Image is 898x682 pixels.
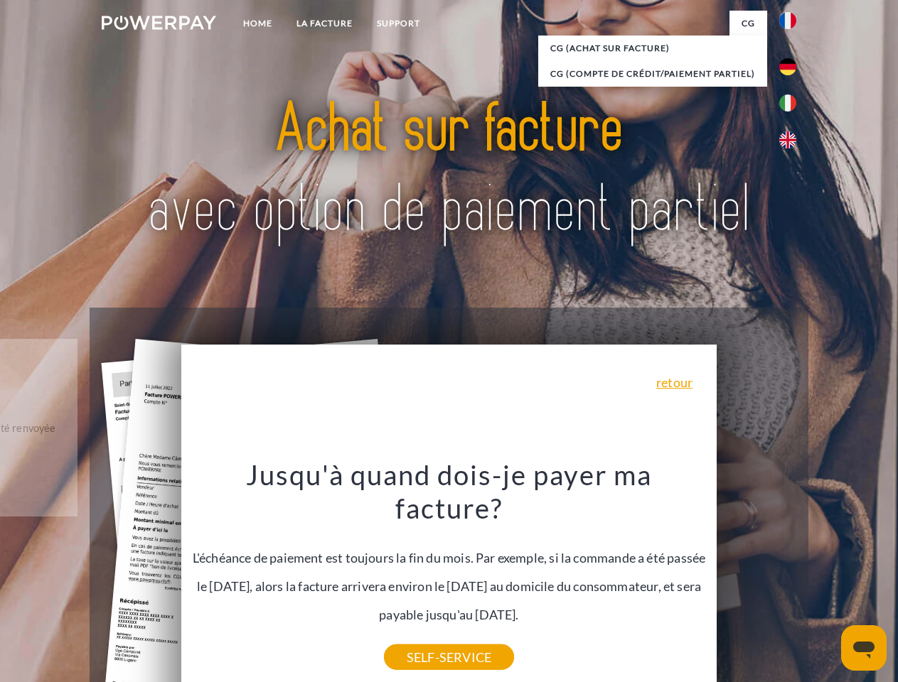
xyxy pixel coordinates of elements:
[102,16,216,30] img: logo-powerpay-white.svg
[190,458,709,657] div: L'échéance de paiement est toujours la fin du mois. Par exemple, si la commande a été passée le [...
[538,36,767,61] a: CG (achat sur facture)
[136,68,762,272] img: title-powerpay_fr.svg
[656,376,693,389] a: retour
[779,12,796,29] img: fr
[841,625,887,671] iframe: Bouton de lancement de la fenêtre de messagerie
[779,131,796,148] img: en
[365,11,432,36] a: Support
[779,94,796,112] img: it
[729,11,767,36] a: CG
[231,11,284,36] a: Home
[538,61,767,87] a: CG (Compte de crédit/paiement partiel)
[284,11,365,36] a: LA FACTURE
[779,58,796,75] img: de
[384,644,514,670] a: SELF-SERVICE
[190,458,709,526] h3: Jusqu'à quand dois-je payer ma facture?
